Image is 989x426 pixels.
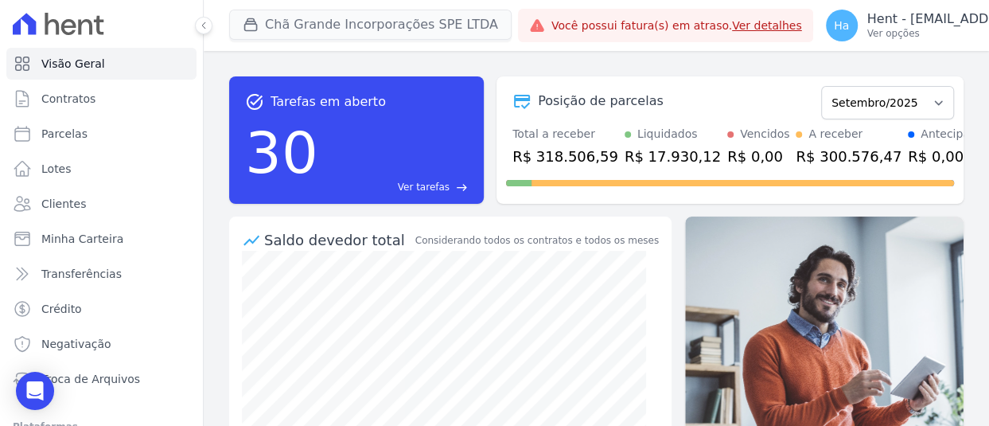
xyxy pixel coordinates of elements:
[41,56,105,72] span: Visão Geral
[41,371,140,387] span: Troca de Arquivos
[625,146,721,167] div: R$ 17.930,12
[229,10,512,40] button: Chã Grande Incorporações SPE LTDA
[808,126,862,143] div: A receber
[637,126,698,143] div: Liquidados
[41,161,72,177] span: Lotes
[41,126,88,142] span: Parcelas
[41,231,123,247] span: Minha Carteira
[6,118,197,150] a: Parcelas
[245,111,318,194] div: 30
[6,153,197,185] a: Lotes
[41,266,122,282] span: Transferências
[456,182,468,193] span: east
[271,92,386,111] span: Tarefas em aberto
[41,91,95,107] span: Contratos
[415,233,659,248] div: Considerando todos os contratos e todos os meses
[41,336,111,352] span: Negativação
[6,48,197,80] a: Visão Geral
[6,188,197,220] a: Clientes
[325,180,468,194] a: Ver tarefas east
[551,18,802,34] span: Você possui fatura(s) em atraso.
[740,126,789,143] div: Vencidos
[41,196,86,212] span: Clientes
[6,363,197,395] a: Troca de Arquivos
[16,372,54,410] div: Open Intercom Messenger
[538,92,664,111] div: Posição de parcelas
[6,223,197,255] a: Minha Carteira
[245,92,264,111] span: task_alt
[41,301,82,317] span: Crédito
[512,126,618,143] div: Total a receber
[796,146,901,167] div: R$ 300.576,47
[921,126,983,143] div: Antecipado
[908,146,983,167] div: R$ 0,00
[512,146,618,167] div: R$ 318.506,59
[727,146,789,167] div: R$ 0,00
[6,328,197,360] a: Negativação
[6,83,197,115] a: Contratos
[264,229,412,251] div: Saldo devedor total
[732,19,802,32] a: Ver detalhes
[398,180,450,194] span: Ver tarefas
[6,293,197,325] a: Crédito
[834,20,849,31] span: Ha
[6,258,197,290] a: Transferências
